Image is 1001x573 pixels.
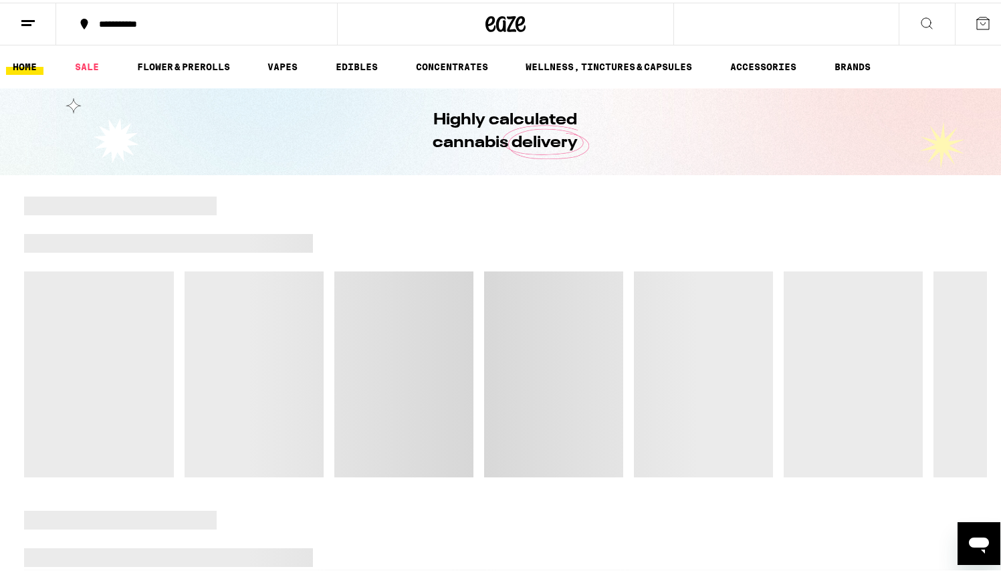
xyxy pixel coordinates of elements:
[724,56,803,72] a: ACCESSORIES
[130,56,237,72] a: FLOWER & PREROLLS
[329,56,384,72] a: EDIBLES
[828,56,877,72] a: BRANDS
[261,56,304,72] a: VAPES
[68,56,106,72] a: SALE
[409,56,495,72] a: CONCENTRATES
[395,106,616,152] h1: Highly calculated cannabis delivery
[6,56,43,72] a: HOME
[958,520,1000,562] iframe: Button to launch messaging window
[519,56,699,72] a: WELLNESS, TINCTURES & CAPSULES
